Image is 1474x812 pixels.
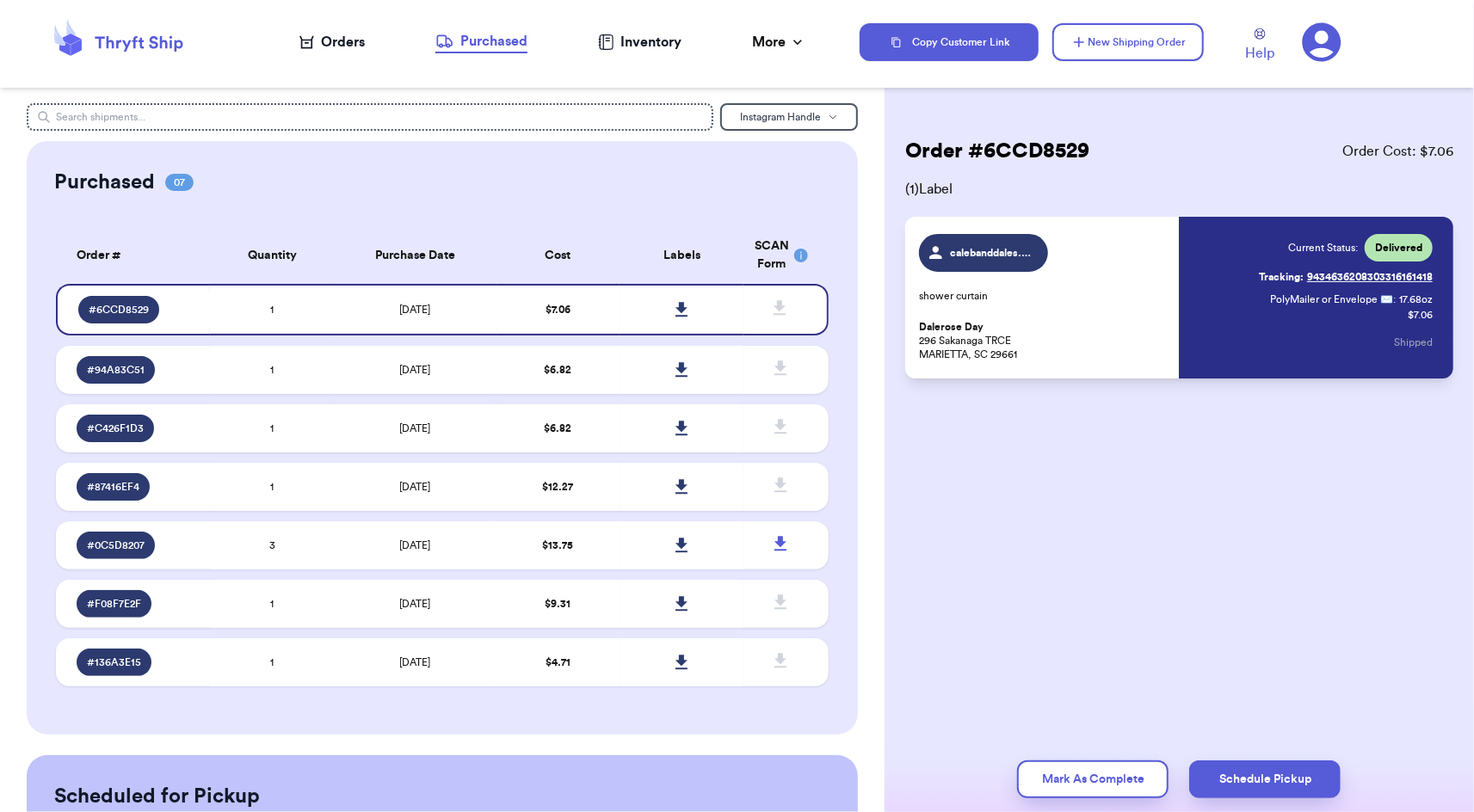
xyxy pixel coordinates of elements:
[598,32,681,52] a: Inventory
[1270,294,1393,304] span: PolyMailer or Envelope ✉️
[496,227,620,284] th: Cost
[399,304,430,315] span: [DATE]
[740,112,821,122] span: Instagram Handle
[1288,241,1358,255] span: Current Status:
[543,482,574,492] span: $ 12.27
[620,227,743,284] th: Labels
[270,599,274,609] span: 1
[299,32,365,52] a: Orders
[87,597,141,611] span: # F08F7E2F
[270,423,274,434] span: 1
[919,289,1169,303] p: shower curtain
[1245,28,1274,64] a: Help
[1394,323,1433,361] button: Shipped
[860,23,1039,61] button: Copy Customer Link
[1052,23,1204,61] button: New Shipping Order
[1342,141,1453,162] span: Order Cost: $ 7.06
[399,365,430,375] span: [DATE]
[87,421,144,435] span: # C426F1D3
[270,657,274,667] span: 1
[1393,292,1396,306] span: :
[270,482,274,492] span: 1
[754,237,808,274] div: SCAN Form
[1189,760,1341,798] button: Schedule Pickup
[210,227,334,284] th: Quantity
[399,599,430,609] span: [DATE]
[269,540,275,551] span: 3
[1375,241,1422,255] span: Delivered
[950,246,1032,260] span: calebanddales.daily
[435,31,527,53] a: Purchased
[399,540,430,551] span: [DATE]
[56,227,211,284] th: Order #
[546,657,570,667] span: $ 4.71
[87,363,145,377] span: # 94A83C51
[270,304,274,315] span: 1
[165,174,194,191] span: 07
[54,169,155,196] h2: Purchased
[27,103,713,131] input: Search shipments...
[546,304,570,315] span: $ 7.06
[334,227,496,284] th: Purchase Date
[399,482,430,492] span: [DATE]
[752,32,806,52] div: More
[1399,292,1433,306] span: 17.68 oz
[399,657,430,667] span: [DATE]
[87,480,139,494] span: # 87416EF4
[1259,270,1304,284] span: Tracking:
[87,538,145,552] span: # 0C5D8207
[720,103,858,131] button: Instagram Handle
[546,599,571,609] span: $ 9.31
[89,303,149,317] span: # 6CCD8529
[1245,43,1274,64] span: Help
[545,365,572,375] span: $ 6.82
[1259,263,1433,291] a: Tracking:9434636208303316161418
[435,31,527,52] div: Purchased
[543,540,574,551] span: $ 13.75
[1017,760,1169,798] button: Mark As Complete
[545,423,572,434] span: $ 6.82
[919,321,984,334] span: Dalerose Day
[270,365,274,375] span: 1
[54,783,260,810] h2: Scheduled for Pickup
[919,320,1169,361] p: 296 Sakanaga TRCE MARIETTA, SC 29661
[905,138,1089,165] h2: Order # 6CCD8529
[399,423,430,434] span: [DATE]
[905,179,1453,200] span: ( 1 ) Label
[1408,308,1433,322] p: $ 7.06
[87,655,141,669] span: # 136A3E15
